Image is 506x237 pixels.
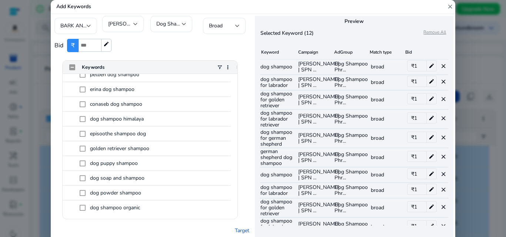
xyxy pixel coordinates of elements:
span: ₹ [411,186,414,193]
p: [PERSON_NAME] | SPN ... [298,202,334,214]
p: broad [371,116,406,122]
mat-icon: close [440,134,447,141]
p: Dog Shampoo Phr... [334,61,370,73]
p: dog shampoo for labrador [260,77,297,88]
span: 1 [411,78,417,85]
mat-icon: edit [426,94,436,104]
mat-icon: edit [426,151,436,162]
span: ₹ [411,223,414,230]
span: Dog Shampoo Phrase [156,20,207,27]
span: 1 [411,170,417,177]
p: dog shampoo for labrador [260,184,297,196]
p: dog shampoo for golden retriever [260,91,297,109]
span: 1 [411,153,417,160]
span: ₹ [411,78,414,85]
p: Dog Shampoo Phr... [334,94,370,106]
a: Target [235,227,249,234]
mat-icon: edit [426,169,436,179]
p: [PERSON_NAME] | SPN ... [298,169,334,181]
p: Dog Shampoo Phr... [334,221,370,233]
p: [PERSON_NAME] | SPN ... [298,94,334,106]
span: 1 [411,95,417,102]
span: ₹ [411,170,414,177]
span: dog shampoo organic [90,204,140,211]
span: Bid [405,49,412,55]
mat-icon: edit [426,76,436,87]
p: dog shampoo for labrador retriever [260,218,297,236]
span: ₹ [411,153,414,160]
span: golden retriever shampoo [90,145,149,152]
span: Keyword [261,49,279,55]
p: [PERSON_NAME] | SPN ... [298,77,334,88]
mat-icon: close [440,223,447,230]
p: [PERSON_NAME] | SPN ... [298,132,334,144]
mat-icon: edit [426,132,436,142]
p: dog shampoo [260,172,297,178]
span: [PERSON_NAME] | SPN | SPM | DOG SHAMPOO | PHRASE | EV [108,20,260,27]
span: ₹ [411,203,414,210]
p: [PERSON_NAME] | SPN ... [298,221,334,233]
p: dog shampoo for golden retriever [260,199,297,217]
p: Dog Shampoo Phr... [334,202,370,214]
span: Match type [370,49,392,55]
h5: Preview [255,18,453,25]
span: dog soap and shampoo [90,175,144,182]
p: Dog Shampoo Phr... [334,77,370,88]
p: Dog Shampoo Phr... [334,184,370,196]
p: broad [371,135,406,141]
mat-icon: close [440,171,447,177]
span: Broad [209,22,223,29]
mat-icon: close [440,78,447,85]
mat-icon: edit [103,41,109,47]
mat-icon: close [440,186,447,193]
span: Campaign [298,49,318,55]
mat-icon: edit [426,221,436,231]
span: dog puppy shampoo [90,160,138,167]
span: ₹ [411,115,414,122]
span: ₹ [411,62,414,70]
span: erina dog shampoo [90,86,134,93]
span: 1 [411,203,417,210]
span: AdGroup [334,49,353,55]
p: [PERSON_NAME] | SPN ... [298,184,334,196]
span: BARK AND BROOM [60,22,107,29]
mat-icon: close [440,204,447,210]
p: Dog Shampoo Phr... [334,169,370,181]
p: Remove All [423,29,453,37]
span: 1 [411,134,417,141]
span: 1 [411,115,417,122]
mat-icon: edit [426,61,436,71]
span: conaseb dog shampoo [90,101,142,108]
span: dog shampoo himalaya [90,115,144,122]
p: Selected Keyword (12) [255,29,354,37]
p: broad [371,187,406,193]
p: broad [371,64,406,70]
h4: Bid [54,42,63,49]
p: dog shampoo [260,64,297,70]
span: 1 [411,223,417,230]
p: [PERSON_NAME] | SPN ... [298,152,334,163]
mat-icon: edit [426,113,436,123]
p: german shepherd dog shampoo [260,149,297,166]
p: broad [371,97,406,103]
p: broad [371,155,406,160]
mat-icon: edit [426,184,436,194]
p: dog shampoo for labrador retriever [260,110,297,128]
span: 1 [411,62,417,70]
p: Dog Shampoo Phr... [334,113,370,125]
span: ₹ [67,39,79,52]
span: ₹ [411,95,414,102]
span: 1 [411,186,417,193]
span: episoothe shampoo dog [90,130,146,137]
p: Dog Shampoo Phr... [334,152,370,163]
span: dog powder shampoo [90,189,141,196]
p: broad [371,205,406,211]
span: ₹ [411,134,414,141]
p: Dog Shampoo Phr... [334,132,370,144]
p: broad [371,172,406,178]
mat-icon: edit [426,202,436,212]
p: broad [371,79,406,85]
mat-icon: close [440,115,447,122]
mat-icon: close [440,63,447,70]
span: petben dog shampoo [90,71,139,78]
